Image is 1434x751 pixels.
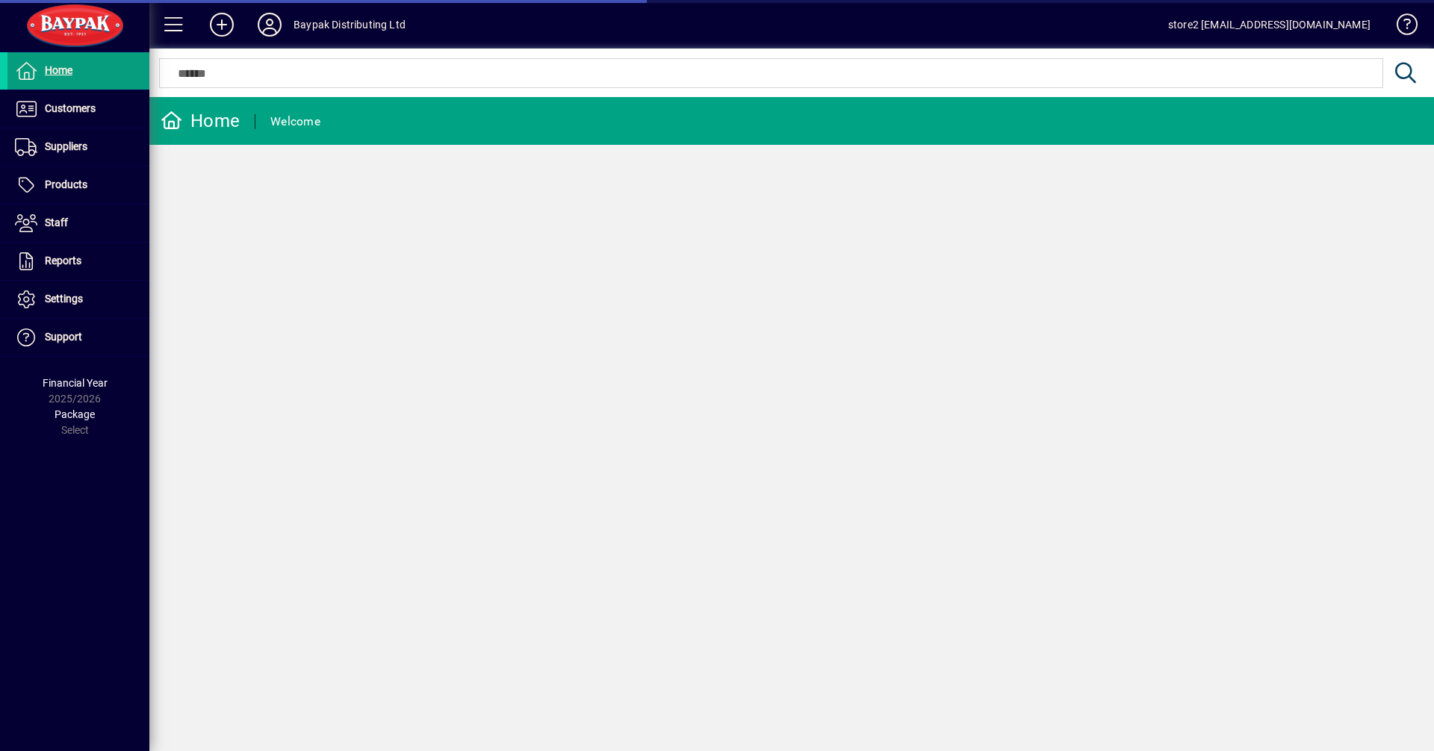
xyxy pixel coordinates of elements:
[270,110,320,134] div: Welcome
[7,319,149,356] a: Support
[7,243,149,280] a: Reports
[45,102,96,114] span: Customers
[1168,13,1371,37] div: store2 [EMAIL_ADDRESS][DOMAIN_NAME]
[7,205,149,242] a: Staff
[45,216,68,228] span: Staff
[45,178,87,190] span: Products
[7,281,149,318] a: Settings
[7,90,149,128] a: Customers
[45,64,72,76] span: Home
[161,109,240,133] div: Home
[246,11,294,38] button: Profile
[45,331,82,343] span: Support
[7,166,149,204] a: Products
[45,140,87,152] span: Suppliers
[55,408,95,420] span: Package
[7,128,149,166] a: Suppliers
[45,255,81,267] span: Reports
[43,377,108,389] span: Financial Year
[1385,3,1415,52] a: Knowledge Base
[294,13,406,37] div: Baypak Distributing Ltd
[45,293,83,305] span: Settings
[198,11,246,38] button: Add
